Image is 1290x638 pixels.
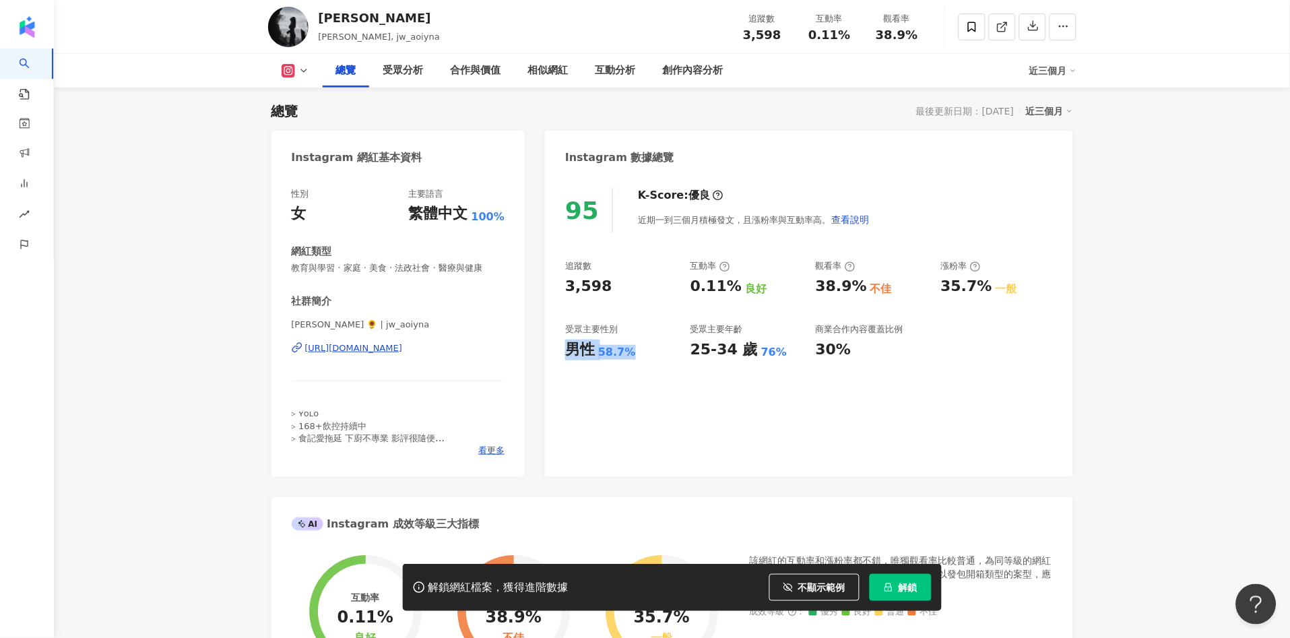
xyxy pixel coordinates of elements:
div: 解鎖網紅檔案，獲得進階數據 [428,581,569,595]
div: 漲粉率 [941,260,981,272]
div: 近三個月 [1026,102,1073,120]
span: 教育與學習 · 家庭 · 美食 · 法政社會 · 醫療與健康 [292,262,505,274]
span: ▹ ʏօʟօ ▹ 168+飲控持續中 ▹ 食記愛拖延 下廚不專業 影評很隨便 ▹ 旗下藝人 @heylong_xx0102 @beewho_xx0704 [292,408,501,455]
div: Instagram 成效等級三大指標 [292,517,479,532]
span: [PERSON_NAME], jw_aoiyna [319,32,440,42]
span: 優秀 [809,608,839,618]
div: 76% [761,345,787,360]
div: 最後更新日期：[DATE] [916,106,1014,117]
div: 創作內容分析 [663,63,723,79]
div: 追蹤數 [737,12,788,26]
div: 網紅類型 [292,245,332,259]
span: 看更多 [478,445,505,457]
div: Instagram 數據總覽 [565,150,674,165]
div: 觀看率 [872,12,923,26]
button: 查看說明 [831,206,870,233]
img: logo icon [16,16,38,38]
span: 不佳 [908,608,938,618]
div: [URL][DOMAIN_NAME] [305,342,403,354]
span: 38.9% [876,28,917,42]
div: 95 [565,197,599,224]
div: 0.11% [337,609,393,628]
div: 觀看率 [816,260,856,272]
span: [PERSON_NAME] 🌻 | jw_aoiyna [292,319,505,331]
div: 近期一到三個月積極發文，且漲粉率與互動率高。 [638,206,870,233]
button: 不顯示範例 [769,574,860,601]
div: 0.11% [690,276,742,297]
div: 受眾分析 [383,63,424,79]
div: 受眾主要性別 [565,323,618,336]
div: 繁體中文 [409,203,468,224]
div: 該網紅的互動率和漲粉率都不錯，唯獨觀看率比較普通，為同等級的網紅的中低等級，效果不一定會好，但仍然建議可以發包開箱類型的案型，應該會比較有成效！ [750,554,1053,594]
div: 35.7% [941,276,992,297]
span: 100% [472,210,505,224]
div: K-Score : [638,188,723,203]
div: 58.7% [598,345,636,360]
a: [URL][DOMAIN_NAME] [292,342,505,354]
div: 社群簡介 [292,294,332,309]
div: 25-34 歲 [690,340,758,360]
div: 成效等級 ： [750,608,1053,618]
div: [PERSON_NAME] [319,9,440,26]
div: 互動分析 [595,63,636,79]
span: 3,598 [743,28,781,42]
div: 近三個月 [1029,60,1076,82]
div: 一般 [996,282,1017,296]
span: 查看說明 [831,214,869,225]
div: 良好 [745,282,767,296]
span: lock [884,583,893,592]
span: 0.11% [808,28,850,42]
div: 總覽 [336,63,356,79]
div: 30% [816,340,851,360]
span: 普通 [875,608,905,618]
div: 38.9% [486,609,542,628]
div: 總覽 [271,102,298,121]
div: 3,598 [565,276,612,297]
div: 女 [292,203,307,224]
div: 不佳 [870,282,892,296]
div: 受眾主要年齡 [690,323,743,336]
div: 38.9% [816,276,867,297]
div: 主要語言 [409,188,444,200]
div: 性別 [292,188,309,200]
div: Instagram 網紅基本資料 [292,150,422,165]
div: 相似網紅 [528,63,569,79]
div: 35.7% [634,609,690,628]
div: 互動率 [690,260,730,272]
span: 不顯示範例 [798,582,845,593]
div: 合作與價值 [451,63,501,79]
span: rise [19,201,30,231]
a: search [19,49,46,101]
div: 男性 [565,340,595,360]
button: 解鎖 [870,574,932,601]
div: 互動率 [804,12,856,26]
span: 解鎖 [899,582,917,593]
div: 優良 [688,188,710,203]
img: KOL Avatar [268,7,309,47]
div: 追蹤數 [565,260,591,272]
div: 商業合作內容覆蓋比例 [816,323,903,336]
span: 良好 [842,608,872,618]
div: AI [292,517,324,531]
